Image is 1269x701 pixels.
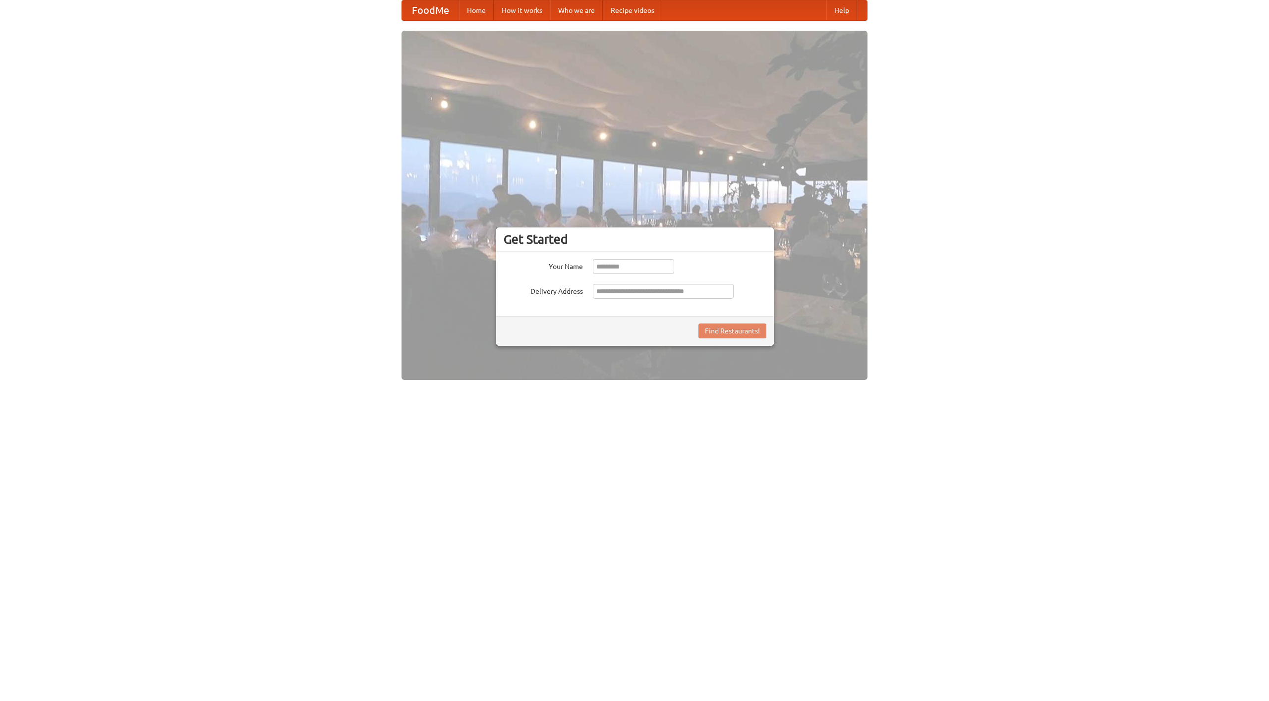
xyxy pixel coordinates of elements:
a: How it works [494,0,550,20]
h3: Get Started [504,232,766,247]
a: Who we are [550,0,603,20]
a: FoodMe [402,0,459,20]
button: Find Restaurants! [698,324,766,338]
label: Delivery Address [504,284,583,296]
a: Recipe videos [603,0,662,20]
a: Help [826,0,857,20]
label: Your Name [504,259,583,271]
a: Home [459,0,494,20]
